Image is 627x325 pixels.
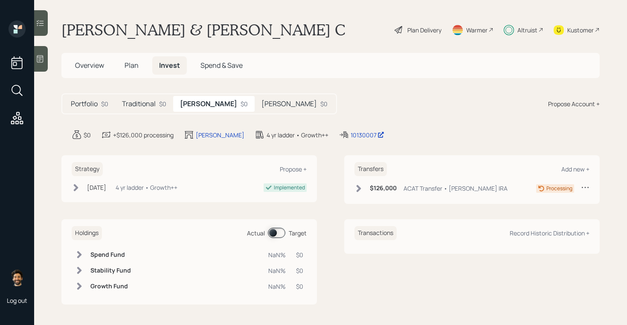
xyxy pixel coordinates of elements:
h5: Traditional [122,100,156,108]
h6: Growth Fund [90,283,131,290]
div: Propose + [280,165,307,173]
h5: [PERSON_NAME] [180,100,237,108]
div: $0 [296,266,303,275]
div: Log out [7,296,27,305]
div: $0 [241,99,248,108]
h1: [PERSON_NAME] & [PERSON_NAME] C [61,20,345,39]
div: Kustomer [567,26,594,35]
div: [PERSON_NAME] [196,131,244,139]
h6: $126,000 [370,185,397,192]
div: NaN% [268,250,286,259]
div: Add new + [561,165,589,173]
span: Overview [75,61,104,70]
div: Record Historic Distribution + [510,229,589,237]
div: $0 [159,99,166,108]
div: +$126,000 processing [113,131,174,139]
h6: Transactions [354,226,397,240]
div: Processing [546,185,572,192]
div: NaN% [268,282,286,291]
h6: Stability Fund [90,267,131,274]
div: Implemented [274,184,305,192]
div: Altruist [517,26,537,35]
h6: Transfers [354,162,387,176]
div: NaN% [268,266,286,275]
div: $0 [101,99,108,108]
h6: Strategy [72,162,103,176]
div: Actual [247,229,265,238]
div: $0 [296,250,303,259]
h5: Portfolio [71,100,98,108]
div: 4 yr ladder • Growth++ [116,183,177,192]
div: ACAT Transfer • [PERSON_NAME] IRA [403,184,508,193]
span: Spend & Save [200,61,243,70]
div: $0 [84,131,91,139]
div: $0 [296,282,303,291]
div: Plan Delivery [407,26,441,35]
div: [DATE] [87,183,106,192]
img: eric-schwartz-headshot.png [9,269,26,286]
h5: [PERSON_NAME] [261,100,317,108]
div: 4 yr ladder • Growth++ [267,131,328,139]
h6: Holdings [72,226,102,240]
div: Propose Account + [548,99,600,108]
div: 10130007 [351,131,384,139]
div: $0 [320,99,328,108]
div: Target [289,229,307,238]
span: Plan [125,61,139,70]
h6: Spend Fund [90,251,131,258]
div: Warmer [466,26,488,35]
span: Invest [159,61,180,70]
